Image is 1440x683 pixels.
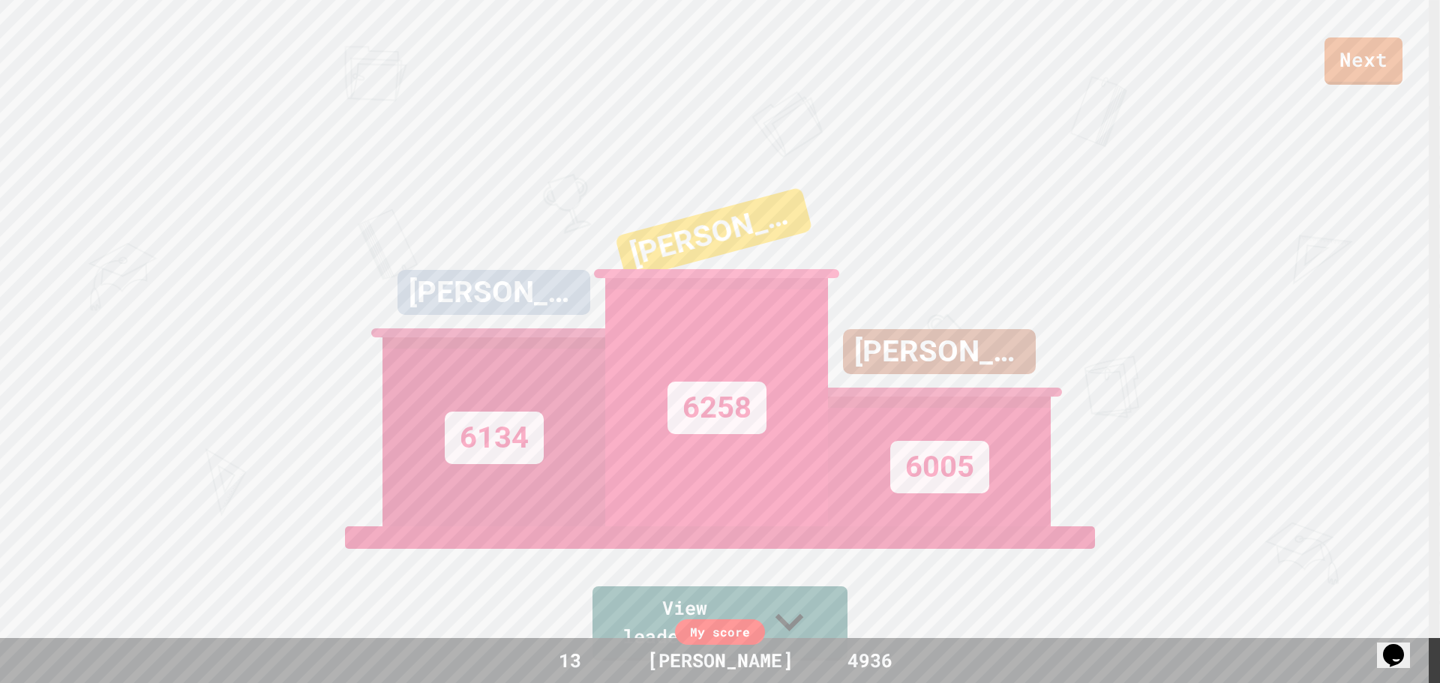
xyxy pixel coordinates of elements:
div: [PERSON_NAME] [632,646,808,675]
a: Next [1324,37,1402,85]
div: 6258 [667,382,766,434]
div: 6005 [890,441,989,493]
div: My score [675,619,765,645]
div: [PERSON_NAME] [615,187,813,280]
div: 6134 [445,412,544,464]
div: [PERSON_NAME] [397,270,590,315]
iframe: chat widget [1377,623,1425,668]
div: 4936 [814,646,926,675]
a: View leaderboard [592,586,847,661]
div: 13 [514,646,626,675]
div: [PERSON_NAME] [843,329,1036,374]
